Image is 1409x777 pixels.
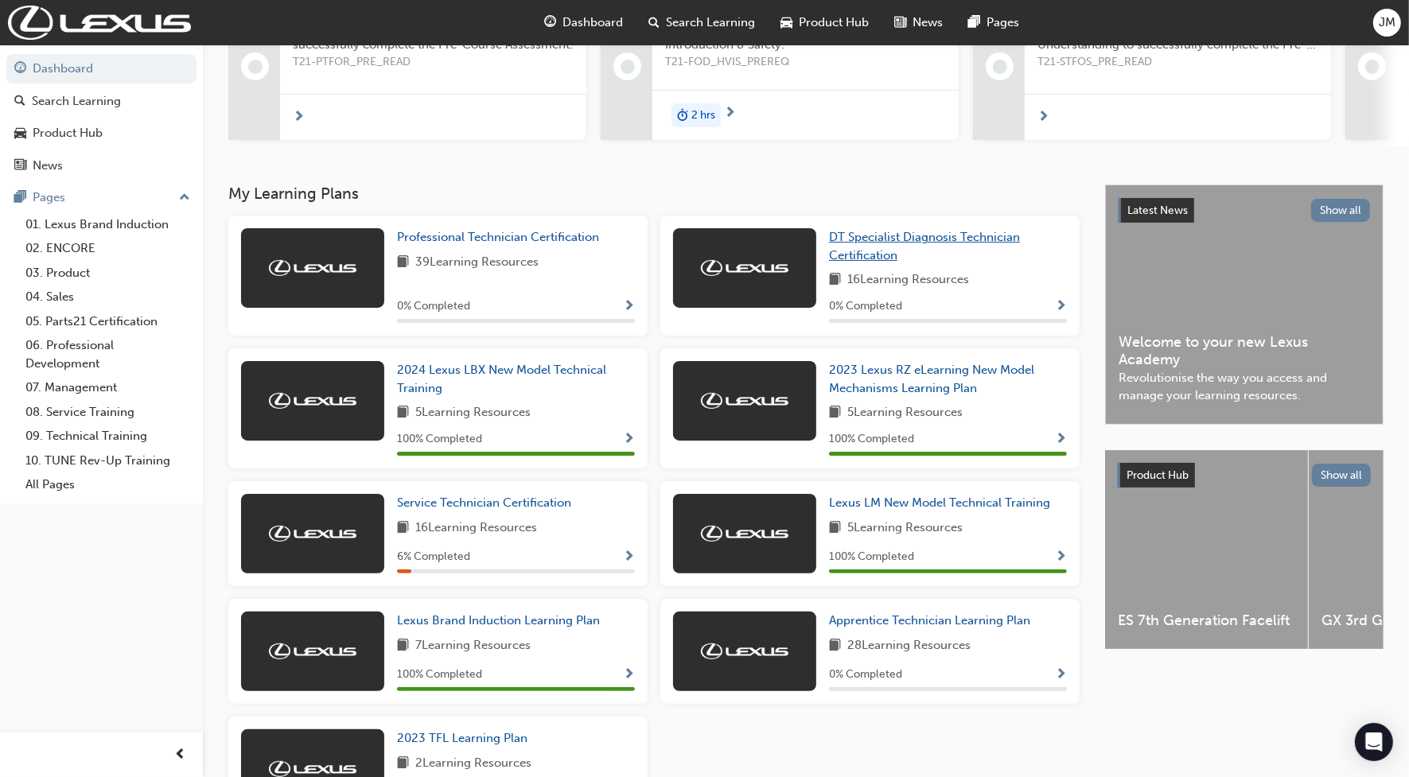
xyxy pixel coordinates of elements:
span: learningRecordVerb_NONE-icon [1365,60,1380,74]
span: next-icon [724,107,736,121]
span: news-icon [895,13,907,33]
div: Product Hub [33,124,103,142]
span: book-icon [397,519,409,538]
div: Open Intercom Messenger [1355,723,1393,761]
a: News [6,151,197,181]
button: Show Progress [623,429,635,449]
a: Latest NewsShow allWelcome to your new Lexus AcademyRevolutionise the way you access and manage y... [1105,185,1384,425]
span: 2024 Lexus LBX New Model Technical Training [397,363,606,395]
img: Trak [8,6,191,40]
span: Dashboard [563,14,624,32]
span: car-icon [781,13,793,33]
span: Lexus LM New Model Technical Training [829,495,1050,510]
span: 100 % Completed [397,666,482,684]
a: guage-iconDashboard [532,6,636,39]
span: 16 Learning Resources [415,519,537,538]
span: book-icon [829,403,841,423]
span: News [913,14,944,32]
button: Show Progress [1055,665,1067,685]
span: 2023 Lexus RZ eLearning New Model Mechanisms Learning Plan [829,363,1034,395]
img: Trak [701,526,788,542]
button: JM [1373,9,1401,37]
a: DT Specialist Diagnosis Technician Certification [829,228,1067,264]
a: 2023 Lexus RZ eLearning New Model Mechanisms Learning Plan [829,361,1067,397]
span: guage-icon [545,13,557,33]
span: 5 Learning Resources [847,403,963,423]
span: learningRecordVerb_NONE-icon [621,60,635,74]
a: Service Technician Certification [397,494,578,512]
span: Product Hub [1127,468,1189,482]
span: T21-STFOS_PRE_READ [1037,53,1318,72]
span: T21-PTFOR_PRE_READ [293,53,574,72]
img: Trak [701,643,788,659]
span: 0 % Completed [829,297,902,316]
span: 100 % Completed [829,430,914,449]
img: Trak [269,260,356,276]
span: Welcome to your new Lexus Academy [1119,333,1370,369]
img: Trak [269,643,356,659]
a: car-iconProduct Hub [769,6,882,39]
span: 7 Learning Resources [415,636,531,656]
a: 2024 Lexus LBX New Model Technical Training [397,361,635,397]
a: Product Hub [6,118,197,148]
a: 09. Technical Training [19,424,197,449]
div: Pages [33,188,65,207]
span: guage-icon [14,62,26,76]
button: Pages [6,183,197,212]
a: 04. Sales [19,285,197,309]
a: search-iconSearch Learning [636,6,769,39]
span: Service Technician Certification [397,495,571,510]
span: Show Progress [623,668,635,682]
span: Show Progress [1055,550,1067,565]
button: Show Progress [1055,297,1067,317]
a: All Pages [19,472,197,497]
a: 01. Lexus Brand Induction [19,212,197,237]
span: 16 Learning Resources [847,270,969,290]
img: Trak [269,761,356,777]
span: next-icon [1037,111,1049,125]
span: 100 % Completed [829,548,914,566]
a: pages-iconPages [956,6,1033,39]
span: 2 hrs [691,107,715,125]
a: 06. Professional Development [19,333,197,375]
span: car-icon [14,126,26,141]
span: JM [1379,14,1395,32]
span: learningRecordVerb_NONE-icon [993,60,1007,74]
a: Lexus Brand Induction Learning Plan [397,612,606,630]
a: 2023 TFL Learning Plan [397,729,534,748]
span: 100 % Completed [397,430,482,449]
span: Show Progress [623,550,635,565]
a: 08. Service Training [19,400,197,425]
span: Latest News [1127,204,1188,217]
span: Product Hub [800,14,870,32]
span: book-icon [829,636,841,656]
span: 0 % Completed [397,297,470,316]
h3: My Learning Plans [228,185,1080,203]
span: book-icon [397,253,409,273]
span: next-icon [293,111,305,125]
span: search-icon [14,95,25,109]
a: 05. Parts21 Certification [19,309,197,334]
span: 2 Learning Resources [415,754,531,774]
button: Show all [1311,199,1371,222]
span: book-icon [829,270,841,290]
span: Apprentice Technician Learning Plan [829,613,1030,627]
span: Show Progress [623,433,635,447]
span: search-icon [649,13,660,33]
span: Revolutionise the way you access and manage your learning resources. [1119,369,1370,405]
span: Professional Technician Certification [397,230,599,244]
span: 5 Learning Resources [415,403,531,423]
span: Pages [987,14,1020,32]
a: Dashboard [6,54,197,84]
a: Apprentice Technician Learning Plan [829,612,1037,630]
div: News [33,157,63,175]
span: book-icon [397,403,409,423]
span: Show Progress [1055,433,1067,447]
img: Trak [269,393,356,409]
span: 39 Learning Resources [415,253,539,273]
span: 28 Learning Resources [847,636,971,656]
span: pages-icon [14,191,26,205]
span: Show Progress [623,300,635,314]
button: Show Progress [623,665,635,685]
